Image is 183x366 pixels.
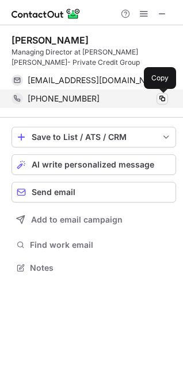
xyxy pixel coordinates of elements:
span: Send email [32,188,75,197]
span: [EMAIL_ADDRESS][DOMAIN_NAME] [28,75,159,85]
div: Save to List / ATS / CRM [32,133,156,142]
span: Find work email [30,240,171,250]
span: Add to email campaign [31,215,123,224]
span: Notes [30,263,171,273]
button: save-profile-one-click [12,127,176,147]
button: Send email [12,182,176,203]
span: [PHONE_NUMBER] [28,94,100,104]
div: Managing Director at [PERSON_NAME] [PERSON_NAME]- Private Credit Group [12,47,176,68]
button: Add to email campaign [12,209,176,230]
div: [PERSON_NAME] [12,34,89,46]
img: ContactOut v5.3.10 [12,7,81,21]
button: Find work email [12,237,176,253]
button: Notes [12,260,176,276]
span: AI write personalized message [32,160,154,169]
button: AI write personalized message [12,154,176,175]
